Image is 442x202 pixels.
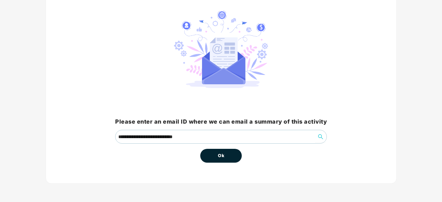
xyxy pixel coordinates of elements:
h3: Please enter an email ID where we can email a summary of this activity [115,117,327,126]
span: Ok [218,152,224,159]
button: Ok [200,149,242,163]
button: search [315,131,326,142]
span: search [315,134,326,140]
img: svg+xml;base64,PHN2ZyB4bWxucz0iaHR0cDovL3d3dy53My5vcmcvMjAwMC9zdmciIHdpZHRoPSIyNzIuMjI0IiBoZWlnaH... [174,11,268,88]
